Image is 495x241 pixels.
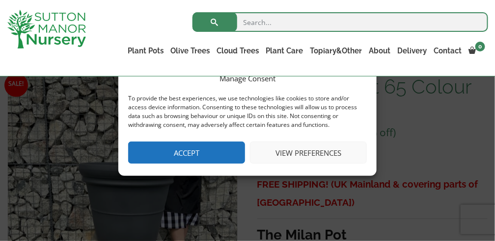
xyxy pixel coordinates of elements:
a: Cloud Trees [214,44,263,58]
a: Plant Pots [125,44,167,58]
span: 0 [475,42,485,51]
div: To provide the best experiences, we use technologies like cookies to store and/or access device i... [128,94,366,129]
input: Search... [192,12,488,32]
a: Olive Trees [167,44,214,58]
button: View preferences [250,142,367,164]
a: Delivery [394,44,431,58]
img: logo [7,10,86,48]
a: About [366,44,394,58]
a: Contact [431,44,466,58]
a: Plant Care [263,44,307,58]
div: Manage Consent [220,72,275,84]
a: Topiary&Other [307,44,366,58]
button: Accept [128,142,245,164]
a: 0 [466,44,488,58]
